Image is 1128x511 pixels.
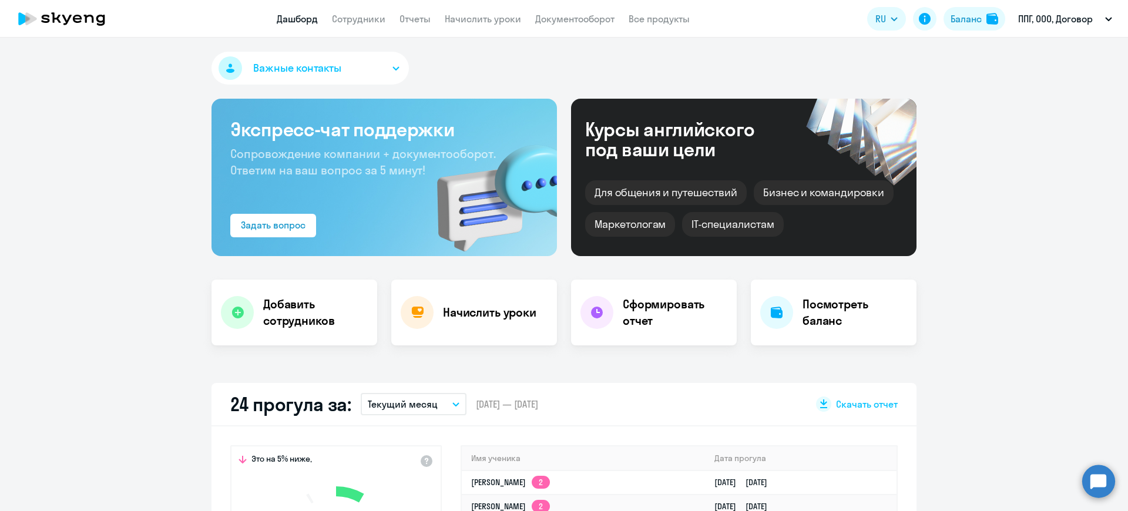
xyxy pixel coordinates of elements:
[230,146,496,177] span: Сопровождение компании + документооборот. Ответим на ваш вопрос за 5 минут!
[445,13,521,25] a: Начислить уроки
[532,476,550,489] app-skyeng-badge: 2
[420,124,557,256] img: bg-img
[629,13,690,25] a: Все продукты
[951,12,982,26] div: Баланс
[1012,5,1118,33] button: ППГ, ООО, Договор
[230,392,351,416] h2: 24 прогула за:
[462,446,705,470] th: Имя ученика
[836,398,898,411] span: Скачать отчет
[867,7,906,31] button: RU
[944,7,1005,31] button: Балансbalance
[754,180,894,205] div: Бизнес и командировки
[714,477,777,488] a: [DATE][DATE]
[399,13,431,25] a: Отчеты
[585,119,786,159] div: Курсы английского под ваши цели
[875,12,886,26] span: RU
[253,60,341,76] span: Важные контакты
[251,453,312,468] span: Это на 5% ниже,
[585,212,675,237] div: Маркетологам
[332,13,385,25] a: Сотрудники
[476,398,538,411] span: [DATE] — [DATE]
[211,52,409,85] button: Важные контакты
[705,446,897,470] th: Дата прогула
[585,180,747,205] div: Для общения и путешествий
[535,13,615,25] a: Документооборот
[361,393,466,415] button: Текущий месяц
[263,296,368,329] h4: Добавить сотрудников
[230,117,538,141] h3: Экспресс-чат поддержки
[623,296,727,329] h4: Сформировать отчет
[443,304,536,321] h4: Начислить уроки
[277,13,318,25] a: Дашборд
[986,13,998,25] img: balance
[471,477,550,488] a: [PERSON_NAME]2
[241,218,305,232] div: Задать вопрос
[368,397,438,411] p: Текущий месяц
[230,214,316,237] button: Задать вопрос
[803,296,907,329] h4: Посмотреть баланс
[682,212,783,237] div: IT-специалистам
[1018,12,1093,26] p: ППГ, ООО, Договор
